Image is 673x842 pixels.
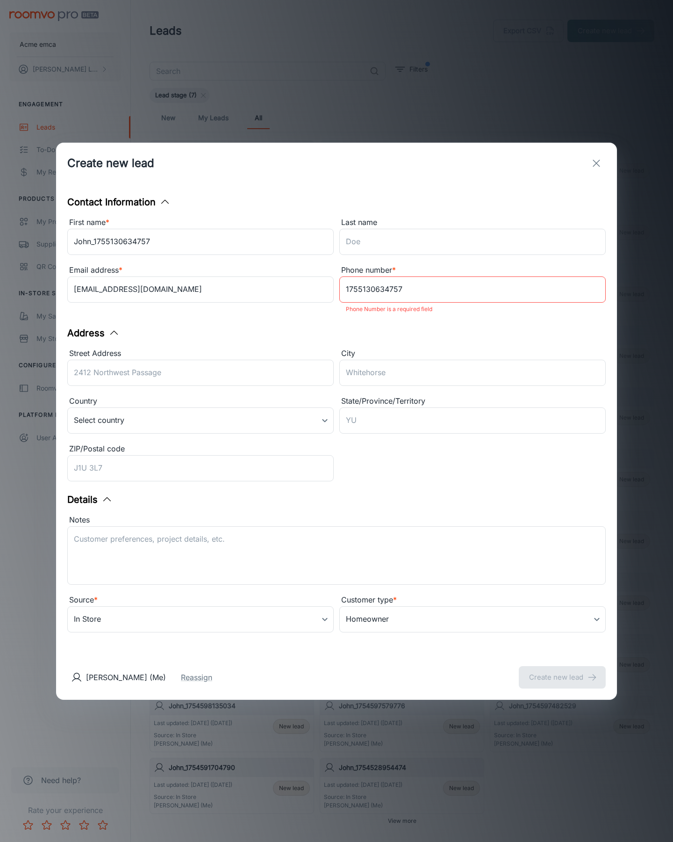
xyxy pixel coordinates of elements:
div: Select country [67,407,334,434]
div: Homeowner [339,606,606,632]
p: Phone Number is a required field [346,304,599,315]
input: YU [339,407,606,434]
input: J1U 3L7 [67,455,334,481]
input: 2412 Northwest Passage [67,360,334,386]
button: Address [67,326,120,340]
input: +1 439-123-4567 [339,276,606,303]
div: State/Province/Territory [339,395,606,407]
button: Reassign [181,672,212,683]
input: John [67,229,334,255]
div: In Store [67,606,334,632]
div: City [339,348,606,360]
div: Source [67,594,334,606]
button: Details [67,493,113,507]
div: Last name [339,217,606,229]
div: Street Address [67,348,334,360]
input: Doe [339,229,606,255]
div: Notes [67,514,606,526]
div: ZIP/Postal code [67,443,334,455]
div: Phone number [339,264,606,276]
div: Customer type [339,594,606,606]
p: [PERSON_NAME] (Me) [86,672,166,683]
div: Email address [67,264,334,276]
input: Whitehorse [339,360,606,386]
button: Contact Information [67,195,171,209]
input: myname@example.com [67,276,334,303]
h1: Create new lead [67,155,154,172]
div: Country [67,395,334,407]
button: exit [587,154,606,173]
div: First name [67,217,334,229]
